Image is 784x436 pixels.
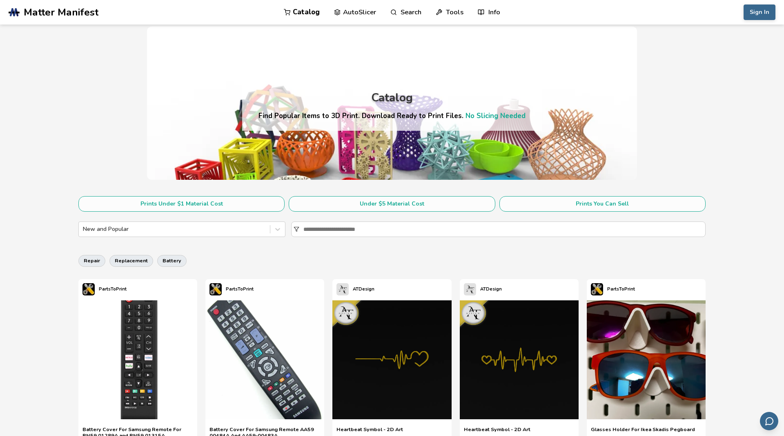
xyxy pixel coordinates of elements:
img: ATDesign's profile [336,283,349,295]
p: PartsToPrint [226,285,254,293]
a: ATDesign's profileATDesign [332,279,379,300]
p: PartsToPrint [607,285,635,293]
img: PartsToPrint's profile [82,283,95,295]
button: Sign In [744,4,775,20]
button: repair [78,255,105,266]
p: PartsToPrint [99,285,127,293]
a: No Slicing Needed [465,111,526,121]
p: ATDesign [480,285,502,293]
span: Matter Manifest [24,7,98,18]
button: battery [157,255,187,266]
a: PartsToPrint's profilePartsToPrint [587,279,639,300]
button: Under $5 Material Cost [289,196,495,212]
input: New and Popular [83,226,85,233]
img: ATDesign's profile [464,283,476,295]
a: ATDesign's profileATDesign [460,279,506,300]
div: Catalog [371,92,413,104]
img: PartsToPrint's profile [209,283,222,295]
button: Prints You Can Sell [499,196,706,212]
p: ATDesign [353,285,374,293]
h4: Find Popular Items to 3D Print. Download Ready to Print Files. [258,111,526,121]
img: PartsToPrint's profile [591,283,603,295]
button: Prints Under $1 Material Cost [78,196,285,212]
a: PartsToPrint's profilePartsToPrint [205,279,258,300]
button: Send feedback via email [760,412,778,430]
a: PartsToPrint's profilePartsToPrint [78,279,131,300]
button: replacement [109,255,153,266]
